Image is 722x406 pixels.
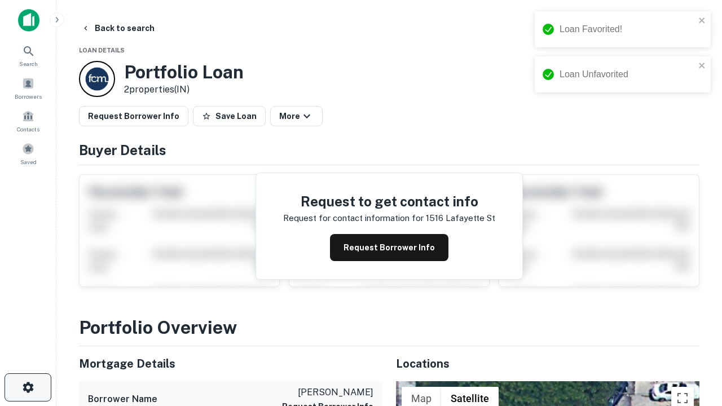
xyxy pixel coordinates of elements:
div: Loan Favorited! [560,23,695,36]
span: Borrowers [15,92,42,101]
h5: Mortgage Details [79,355,382,372]
p: 2 properties (IN) [124,83,244,96]
p: 1516 lafayette st [426,211,495,225]
span: Contacts [17,125,39,134]
div: Loan Unfavorited [560,68,695,81]
h3: Portfolio Overview [79,314,699,341]
button: Back to search [77,18,159,38]
h3: Portfolio Loan [124,61,244,83]
button: close [698,61,706,72]
h4: Buyer Details [79,140,699,160]
button: More [270,106,323,126]
p: Request for contact information for [283,211,424,225]
iframe: Chat Widget [666,280,722,334]
p: [PERSON_NAME] [282,386,373,399]
a: Borrowers [3,73,53,103]
span: Search [19,59,38,68]
img: capitalize-icon.png [18,9,39,32]
a: Saved [3,138,53,169]
button: Save Loan [193,106,266,126]
button: Request Borrower Info [79,106,188,126]
button: Request Borrower Info [330,234,448,261]
h6: Borrower Name [88,392,157,406]
h5: Locations [396,355,699,372]
span: Saved [20,157,37,166]
a: Contacts [3,105,53,136]
h4: Request to get contact info [283,191,495,211]
button: close [698,16,706,27]
span: Loan Details [79,47,125,54]
a: Search [3,40,53,70]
